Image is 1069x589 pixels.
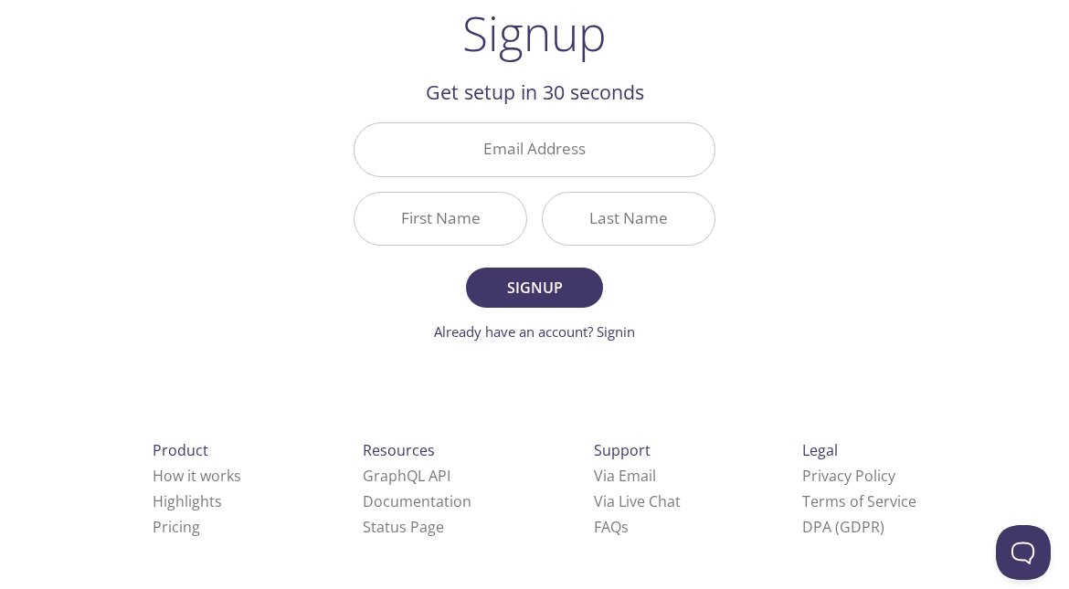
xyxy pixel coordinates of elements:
iframe: Help Scout Beacon - Open [996,525,1051,580]
span: Legal [802,440,838,460]
span: s [621,517,629,537]
h2: Get setup in 30 seconds [354,77,715,108]
a: Pricing [153,517,200,537]
a: Via Email [594,466,656,486]
a: Via Live Chat [594,491,681,511]
a: Already have an account? Signin [434,322,635,341]
a: DPA (GDPR) [802,517,884,537]
a: Privacy Policy [802,466,895,486]
button: Signup [466,268,603,308]
span: Resources [363,440,435,460]
a: How it works [153,466,241,486]
a: Terms of Service [802,491,916,511]
span: Product [153,440,208,460]
span: Signup [486,275,583,300]
a: Highlights [153,491,222,511]
a: Status Page [363,517,444,537]
h1: Signup [462,5,607,60]
span: Support [594,440,651,460]
a: Documentation [363,491,471,511]
a: FAQ [594,517,629,537]
a: GraphQL API [363,466,450,486]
